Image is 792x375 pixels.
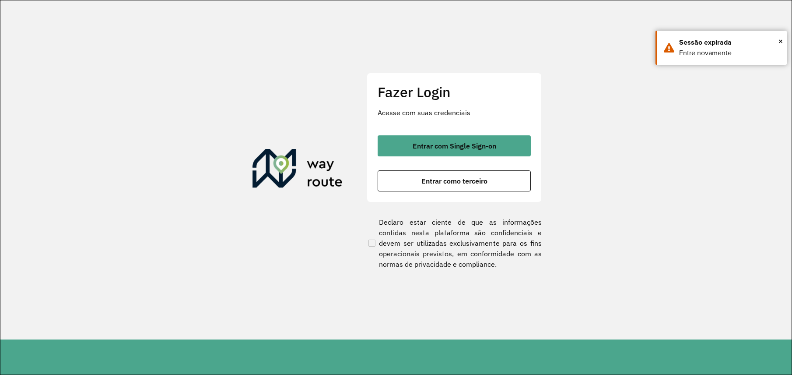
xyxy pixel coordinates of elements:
[378,107,531,118] p: Acesse com suas credenciais
[378,170,531,191] button: button
[679,37,780,48] div: Sessão expirada
[679,39,732,46] font: Sessão expirada
[378,84,531,100] h2: Fazer Login
[679,48,780,58] div: Entre novamente
[378,135,531,156] button: button
[778,35,783,48] button: Close
[252,149,343,191] img: Roteirizador AmbevTech
[421,177,487,185] font: Entrar como terceiro
[379,217,542,269] font: Declaro estar ciente de que as informações contidas nesta plataforma são confidenciais e devem se...
[413,142,496,150] font: Entrar com Single Sign-on
[778,35,783,48] span: ×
